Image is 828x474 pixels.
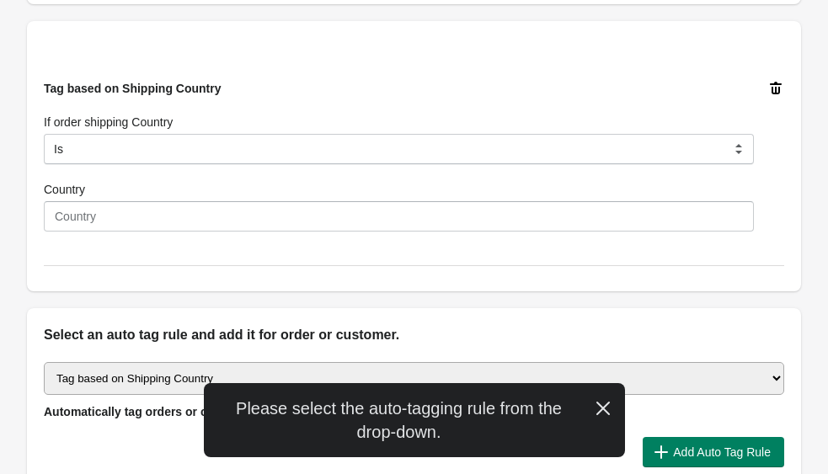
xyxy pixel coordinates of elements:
[204,383,625,457] div: Please select the auto-tagging rule from the drop-down.
[44,82,222,95] span: Tag based on Shipping Country
[44,181,85,198] label: Country
[673,445,771,459] span: Add Auto Tag Rule
[44,325,784,345] h2: Select an auto tag rule and add it for order or customer.
[44,201,754,232] input: Country
[44,405,555,418] span: Automatically tag orders or customers based on the shipping address country of the order.
[643,437,784,467] button: Add Auto Tag Rule
[44,114,173,130] label: If order shipping Country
